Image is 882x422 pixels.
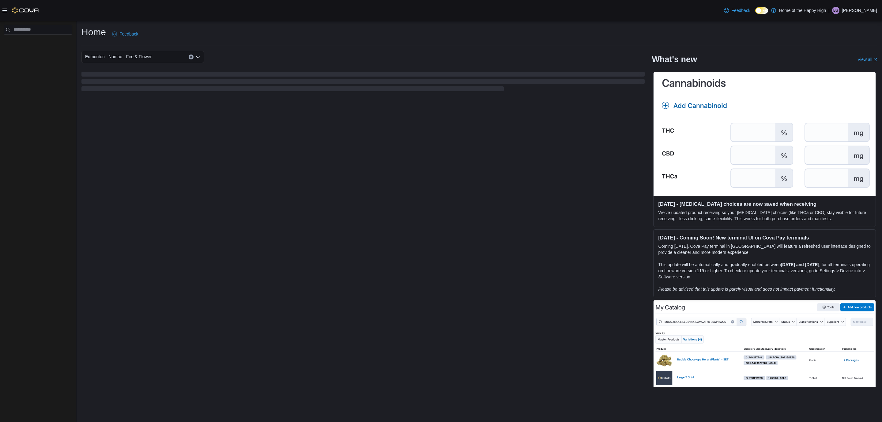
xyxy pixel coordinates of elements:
[842,7,877,14] p: [PERSON_NAME]
[85,53,152,60] span: Edmonton - Namao - Fire & Flower
[658,209,871,222] p: We've updated product receiving so your [MEDICAL_DATA] choices (like THCa or CBG) stay visible fo...
[755,7,768,14] input: Dark Mode
[4,36,72,51] nav: Complex example
[833,7,838,14] span: BS
[828,7,830,14] p: |
[779,7,826,14] p: Home of the Happy High
[12,7,40,13] img: Cova
[658,262,871,280] p: This update will be automatically and gradually enabled between , for all terminals operating on ...
[873,58,877,62] svg: External link
[832,7,839,14] div: Brody Schultz
[110,28,141,40] a: Feedback
[189,55,194,59] button: Clear input
[658,287,835,292] em: Please be advised that this update is purely visual and does not impact payment functionality.
[781,262,819,267] strong: [DATE] and [DATE]
[658,235,871,241] h3: [DATE] - Coming Soon! New terminal UI on Cova Pay terminals
[119,31,138,37] span: Feedback
[658,243,871,255] p: Coming [DATE], Cova Pay terminal in [GEOGRAPHIC_DATA] will feature a refreshed user interface des...
[658,201,871,207] h3: [DATE] - [MEDICAL_DATA] choices are now saved when receiving
[81,26,106,38] h1: Home
[858,57,877,62] a: View allExternal link
[731,7,750,13] span: Feedback
[652,55,697,64] h2: What's new
[81,73,645,92] span: Loading
[722,4,752,17] a: Feedback
[195,55,200,59] button: Open list of options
